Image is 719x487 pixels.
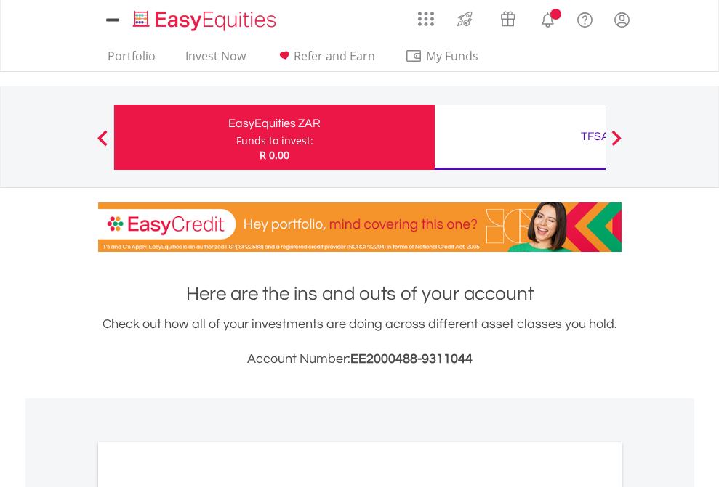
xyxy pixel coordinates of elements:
button: Next [602,137,631,152]
h3: Account Number: [98,349,622,369]
img: EasyEquities_Logo.png [130,9,282,33]
div: Check out how all of your investments are doing across different asset classes you hold. [98,314,622,369]
a: My Profile [603,4,640,36]
span: Refer and Earn [294,48,375,64]
a: AppsGrid [409,4,443,27]
img: EasyCredit Promotion Banner [98,202,622,252]
button: Previous [88,137,117,152]
div: EasyEquities ZAR [123,113,426,134]
img: vouchers-v2.svg [496,7,520,30]
span: EE2000488-9311044 [350,352,473,366]
div: Funds to invest: [236,134,313,148]
a: Vouchers [486,4,529,30]
a: Portfolio [102,49,161,71]
span: R 0.00 [260,148,289,162]
a: FAQ's and Support [566,4,603,33]
h1: Here are the ins and outs of your account [98,281,622,307]
img: thrive-v2.svg [453,7,477,30]
a: Invest Now [180,49,252,71]
a: Refer and Earn [270,49,381,71]
a: Home page [127,4,282,33]
a: Notifications [529,4,566,33]
img: grid-menu-icon.svg [418,11,434,27]
span: My Funds [405,46,500,65]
